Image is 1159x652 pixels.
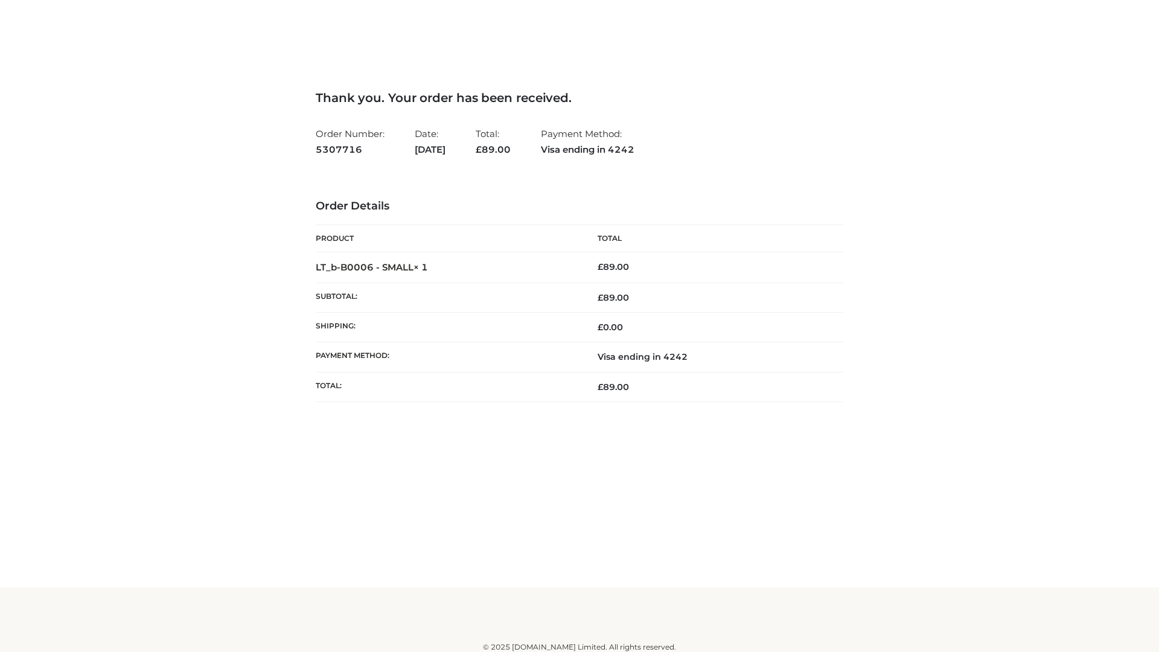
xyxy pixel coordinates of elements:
li: Payment Method: [541,123,634,160]
th: Total [579,225,843,252]
th: Total: [316,372,579,401]
strong: Visa ending in 4242 [541,142,634,158]
span: £ [598,322,603,333]
span: £ [476,144,482,155]
li: Total: [476,123,511,160]
strong: [DATE] [415,142,445,158]
strong: 5307716 [316,142,385,158]
bdi: 89.00 [598,261,629,272]
span: £ [598,261,603,272]
li: Date: [415,123,445,160]
span: 89.00 [598,382,629,392]
th: Shipping: [316,313,579,342]
li: Order Number: [316,123,385,160]
h3: Order Details [316,200,843,213]
th: Payment method: [316,342,579,372]
strong: LT_b-B0006 - SMALL [316,261,428,273]
span: £ [598,382,603,392]
th: Subtotal: [316,283,579,312]
strong: × 1 [413,261,428,273]
th: Product [316,225,579,252]
td: Visa ending in 4242 [579,342,843,372]
h3: Thank you. Your order has been received. [316,91,843,105]
span: 89.00 [476,144,511,155]
span: £ [598,292,603,303]
bdi: 0.00 [598,322,623,333]
span: 89.00 [598,292,629,303]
